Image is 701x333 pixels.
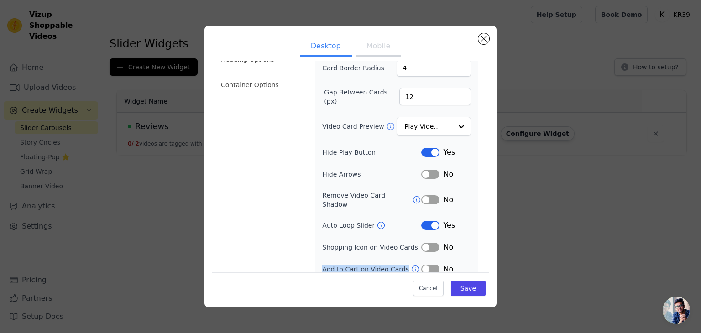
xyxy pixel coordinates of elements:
[443,242,453,253] span: No
[322,191,412,209] label: Remove Video Card Shadow
[413,281,444,296] button: Cancel
[443,264,453,275] span: No
[322,243,421,252] label: Shopping Icon on Video Cards
[451,281,486,296] button: Save
[322,122,386,131] label: Video Card Preview
[663,297,690,324] a: Open chat
[322,63,384,73] label: Card Border Radius
[324,88,399,106] label: Gap Between Cards (px)
[322,265,411,274] label: Add to Cart on Video Cards
[322,170,421,179] label: Hide Arrows
[443,169,453,180] span: No
[443,194,453,205] span: No
[322,148,421,157] label: Hide Play Button
[300,37,352,57] button: Desktop
[443,147,455,158] span: Yes
[215,76,305,94] li: Container Options
[443,220,455,231] span: Yes
[478,33,489,44] button: Close modal
[356,37,401,57] button: Mobile
[322,221,377,230] label: Auto Loop Slider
